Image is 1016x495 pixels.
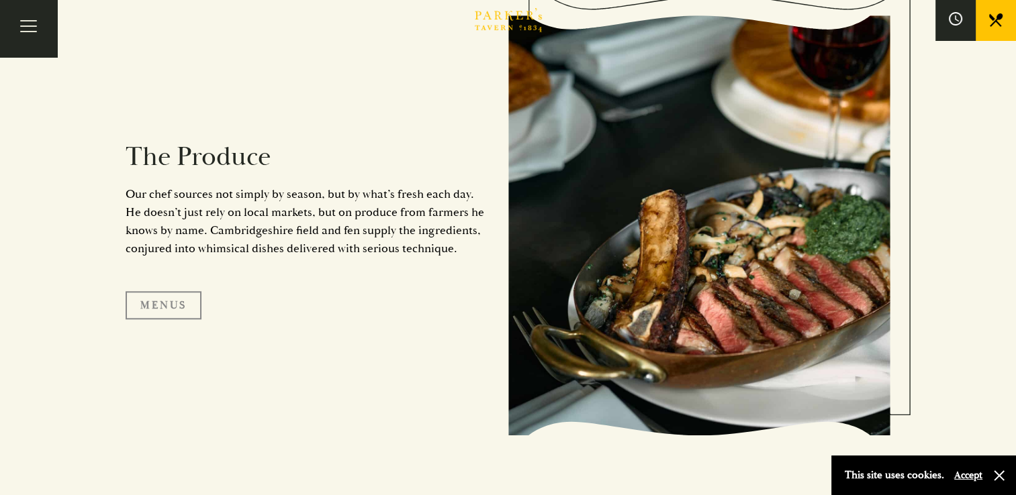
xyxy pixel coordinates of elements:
p: Our chef sources not simply by season, but by what’s fresh each day. He doesn’t just rely on loca... [126,185,488,258]
a: Menus [126,291,201,319]
button: Accept [954,469,982,482]
p: This site uses cookies. [845,465,944,485]
button: Close and accept [992,469,1006,482]
h2: The Produce [126,141,488,173]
